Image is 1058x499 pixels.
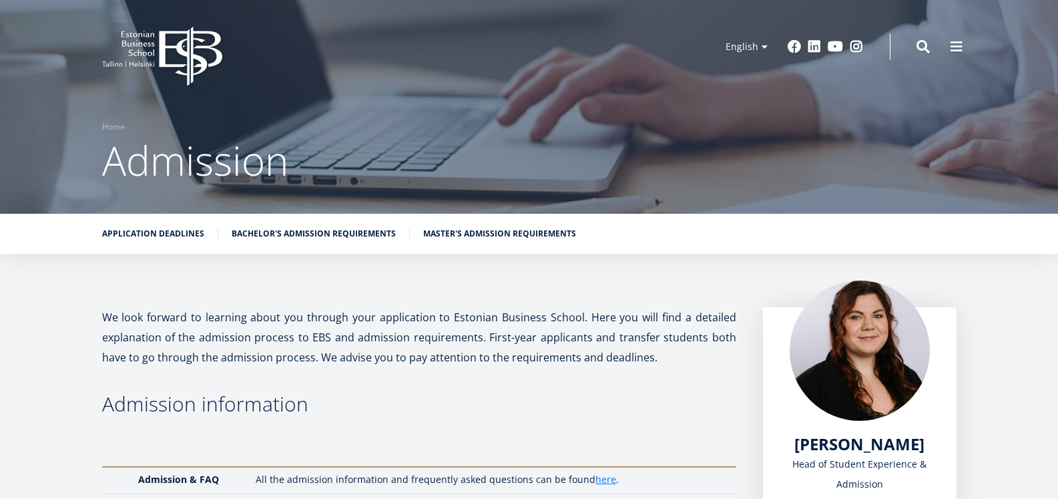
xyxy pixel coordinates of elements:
a: Facebook [788,40,801,53]
a: Master's admission requirements [423,227,576,240]
a: Linkedin [808,40,821,53]
a: Bachelor's admission requirements [232,227,396,240]
a: Home [102,120,125,134]
a: [PERSON_NAME] [794,434,924,454]
span: [PERSON_NAME] [794,433,924,455]
a: Application deadlines [102,227,204,240]
h3: Admission information [102,394,736,414]
span: Admission [102,133,288,188]
td: All the admission information and frequently asked questions can be found . [249,467,736,494]
div: Head of Student Experience & Admission [790,454,930,494]
strong: Admission & FAQ [138,473,219,486]
a: here [595,473,616,486]
a: Youtube [828,40,843,53]
a: Instagram [850,40,863,53]
p: We look forward to learning about you through your application to Estonian Business School. Here ... [102,307,736,367]
img: liina reimann [790,281,930,421]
